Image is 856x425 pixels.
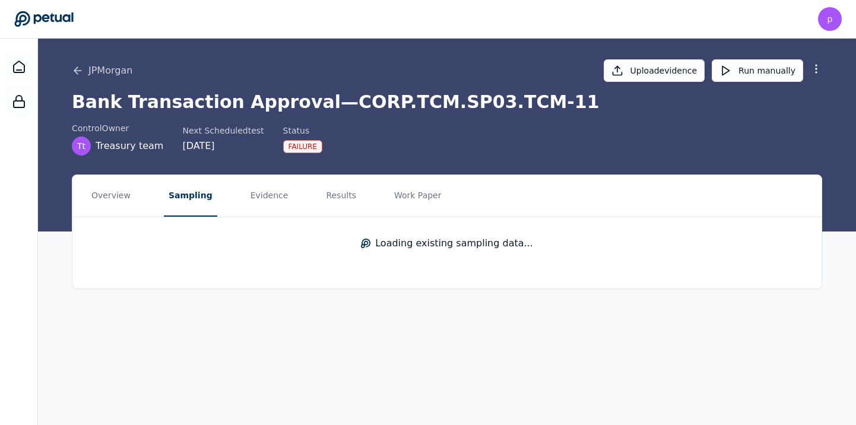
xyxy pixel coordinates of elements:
span: Tt [77,140,85,152]
button: Sampling [164,175,217,217]
div: [DATE] [182,139,264,153]
button: Run manually [712,59,803,82]
button: Results [321,175,361,217]
a: Go to Dashboard [14,11,74,27]
a: SOC [5,87,33,116]
button: Uploadevidence [604,59,705,82]
h1: Bank Transaction Approval — CORP.TCM.SP03.TCM-11 [72,91,822,113]
button: Overview [87,175,135,217]
nav: Tabs [72,175,822,217]
button: Evidence [246,175,293,217]
div: control Owner [72,122,163,134]
span: Treasury team [96,139,163,153]
button: JPMorgan [72,64,132,78]
div: Status [283,125,322,137]
div: Failure [283,140,322,153]
button: Work Paper [389,175,446,217]
div: Next Scheduled test [182,125,264,137]
span: p [828,13,833,25]
div: Loading existing sampling data... [361,236,533,250]
a: Dashboard [5,53,33,81]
